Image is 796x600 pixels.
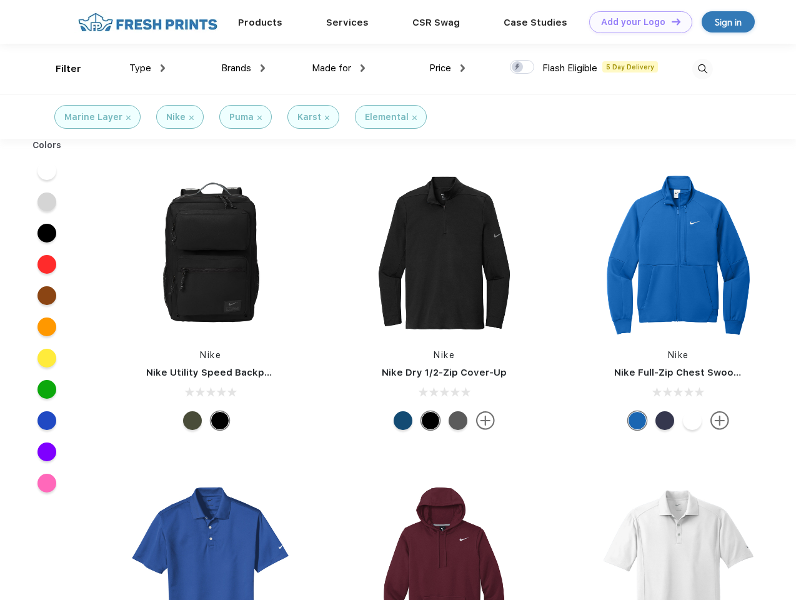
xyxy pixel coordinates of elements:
[429,62,451,74] span: Price
[412,116,417,120] img: filter_cancel.svg
[238,17,282,28] a: Products
[297,111,321,124] div: Karst
[361,170,527,336] img: func=resize&h=266
[257,116,262,120] img: filter_cancel.svg
[56,62,81,76] div: Filter
[412,17,460,28] a: CSR Swag
[166,111,186,124] div: Nike
[200,350,221,360] a: Nike
[126,116,131,120] img: filter_cancel.svg
[434,350,455,360] a: Nike
[382,367,507,378] a: Nike Dry 1/2-Zip Cover-Up
[628,411,647,430] div: Royal
[595,170,762,336] img: func=resize&h=266
[614,367,780,378] a: Nike Full-Zip Chest Swoosh Jacket
[692,59,713,79] img: desktop_search.svg
[129,62,151,74] span: Type
[261,64,265,72] img: dropdown.png
[449,411,467,430] div: Black Heather
[146,367,281,378] a: Nike Utility Speed Backpack
[715,15,742,29] div: Sign in
[361,64,365,72] img: dropdown.png
[672,18,680,25] img: DT
[602,61,658,72] span: 5 Day Delivery
[460,64,465,72] img: dropdown.png
[655,411,674,430] div: Midnight Navy
[683,411,702,430] div: White
[394,411,412,430] div: Gym Blue
[542,62,597,74] span: Flash Eligible
[161,64,165,72] img: dropdown.png
[312,62,351,74] span: Made for
[127,170,294,336] img: func=resize&h=266
[325,116,329,120] img: filter_cancel.svg
[702,11,755,32] a: Sign in
[189,116,194,120] img: filter_cancel.svg
[221,62,251,74] span: Brands
[183,411,202,430] div: Cargo Khaki
[64,111,122,124] div: Marine Layer
[365,111,409,124] div: Elemental
[476,411,495,430] img: more.svg
[326,17,369,28] a: Services
[668,350,689,360] a: Nike
[601,17,665,27] div: Add your Logo
[74,11,221,33] img: fo%20logo%202.webp
[23,139,71,152] div: Colors
[229,111,254,124] div: Puma
[421,411,440,430] div: Black
[710,411,729,430] img: more.svg
[211,411,229,430] div: Black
